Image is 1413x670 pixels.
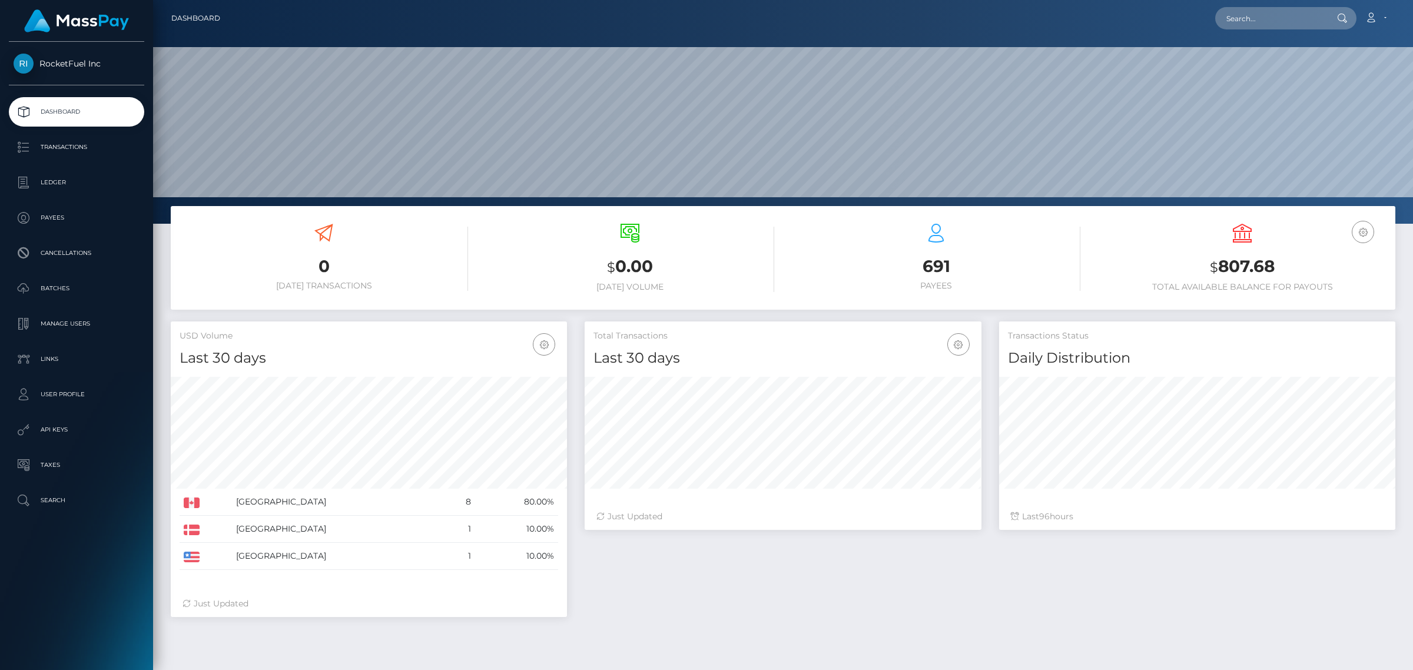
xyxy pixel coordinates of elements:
[1098,282,1387,292] h6: Total Available Balance for Payouts
[9,274,144,303] a: Batches
[9,380,144,409] a: User Profile
[184,552,200,562] img: US.png
[171,6,220,31] a: Dashboard
[14,54,34,74] img: RocketFuel Inc
[1011,510,1384,523] div: Last hours
[14,280,140,297] p: Batches
[1008,330,1387,342] h5: Transactions Status
[1008,348,1387,369] h4: Daily Distribution
[184,497,200,508] img: CA.png
[180,330,558,342] h5: USD Volume
[14,386,140,403] p: User Profile
[446,516,475,543] td: 1
[14,421,140,439] p: API Keys
[593,330,972,342] h5: Total Transactions
[14,244,140,262] p: Cancellations
[1098,255,1387,279] h3: 807.68
[486,282,774,292] h6: [DATE] Volume
[792,281,1080,291] h6: Payees
[14,456,140,474] p: Taxes
[475,489,558,516] td: 80.00%
[486,255,774,279] h3: 0.00
[475,543,558,570] td: 10.00%
[1039,511,1050,522] span: 96
[232,489,446,516] td: [GEOGRAPHIC_DATA]
[24,9,129,32] img: MassPay Logo
[9,168,144,197] a: Ledger
[180,255,468,278] h3: 0
[232,543,446,570] td: [GEOGRAPHIC_DATA]
[14,138,140,156] p: Transactions
[14,315,140,333] p: Manage Users
[9,58,144,69] span: RocketFuel Inc
[9,450,144,480] a: Taxes
[1210,259,1218,276] small: $
[9,203,144,233] a: Payees
[180,281,468,291] h6: [DATE] Transactions
[446,543,475,570] td: 1
[184,525,200,535] img: DK.png
[9,132,144,162] a: Transactions
[232,516,446,543] td: [GEOGRAPHIC_DATA]
[607,259,615,276] small: $
[9,238,144,268] a: Cancellations
[1215,7,1326,29] input: Search...
[14,492,140,509] p: Search
[14,350,140,368] p: Links
[446,489,475,516] td: 8
[14,174,140,191] p: Ledger
[475,516,558,543] td: 10.00%
[593,348,972,369] h4: Last 30 days
[9,344,144,374] a: Links
[596,510,969,523] div: Just Updated
[9,486,144,515] a: Search
[180,348,558,369] h4: Last 30 days
[14,103,140,121] p: Dashboard
[183,598,555,610] div: Just Updated
[9,415,144,445] a: API Keys
[14,209,140,227] p: Payees
[792,255,1080,278] h3: 691
[9,97,144,127] a: Dashboard
[9,309,144,339] a: Manage Users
